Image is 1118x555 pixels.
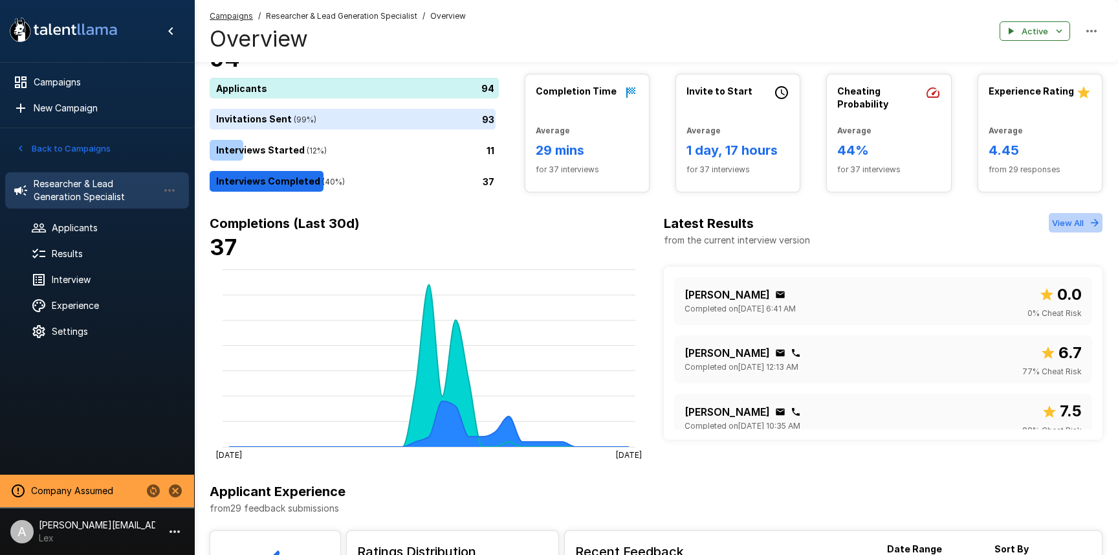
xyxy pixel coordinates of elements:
[1049,213,1102,233] button: View All
[775,348,785,358] div: Click to copy
[837,140,940,161] h6: 44%
[210,25,466,52] h4: Overview
[837,163,940,176] span: for 37 interviews
[487,144,494,157] p: 11
[989,163,1091,176] span: from 29 responses
[685,302,796,315] span: Completed on [DATE] 6:41 AM
[258,10,261,23] span: /
[536,163,639,176] span: for 37 interviews
[685,361,798,374] span: Completed on [DATE] 12:13 AM
[216,449,242,459] tspan: [DATE]
[686,85,752,96] b: Invite to Start
[1000,21,1070,41] button: Active
[1040,341,1082,365] span: Overall score out of 10
[994,543,1029,554] b: Sort By
[685,420,800,433] span: Completed on [DATE] 10:35 AM
[210,216,360,231] b: Completions (Last 30d)
[791,348,801,358] div: Click to copy
[685,345,770,361] p: [PERSON_NAME]
[536,140,639,161] h6: 29 mins
[664,234,810,247] p: from the current interview version
[422,10,425,23] span: /
[1057,285,1082,304] b: 0.0
[685,404,770,420] p: [PERSON_NAME]
[664,216,754,231] b: Latest Results
[686,140,789,161] h6: 1 day, 17 hours
[210,484,345,499] b: Applicant Experience
[1039,282,1082,307] span: Overall score out of 10
[481,82,494,95] p: 94
[536,126,570,135] b: Average
[1022,424,1082,437] span: 88 % Cheat Risk
[210,502,1102,515] p: from 29 feedback submissions
[686,126,721,135] b: Average
[616,449,642,459] tspan: [DATE]
[482,113,494,126] p: 93
[837,126,871,135] b: Average
[685,287,770,302] p: [PERSON_NAME]
[989,140,1091,161] h6: 4.45
[1022,365,1082,378] span: 77 % Cheat Risk
[536,85,617,96] b: Completion Time
[887,543,942,554] b: Date Range
[266,10,417,23] span: Researcher & Lead Generation Specialist
[210,11,253,21] u: Campaigns
[210,234,237,260] b: 37
[686,163,789,176] span: for 37 interviews
[430,10,466,23] span: Overview
[791,407,801,417] div: Click to copy
[989,126,1023,135] b: Average
[837,85,888,109] b: Cheating Probability
[483,175,494,188] p: 37
[775,407,785,417] div: Click to copy
[989,85,1074,96] b: Experience Rating
[1060,402,1082,420] b: 7.5
[1042,399,1082,424] span: Overall score out of 10
[1058,343,1082,362] b: 6.7
[1027,307,1082,320] span: 0 % Cheat Risk
[775,289,785,300] div: Click to copy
